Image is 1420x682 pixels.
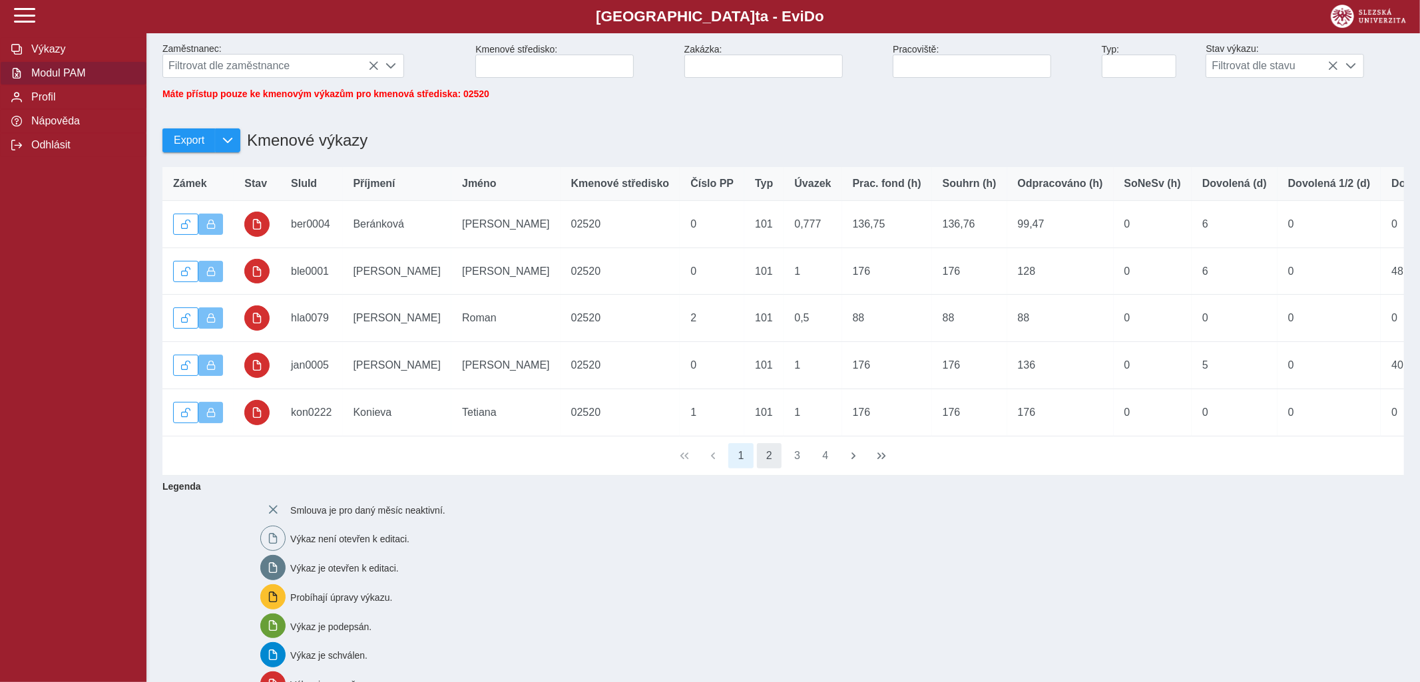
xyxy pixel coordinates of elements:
[1114,201,1192,248] td: 0
[173,178,207,190] span: Zámek
[784,248,841,295] td: 1
[815,8,824,25] span: o
[1018,178,1103,190] span: Odpracováno (h)
[1288,178,1371,190] span: Dovolená 1/2 (d)
[198,214,224,235] button: Výkaz uzamčen.
[744,295,784,342] td: 101
[1331,5,1406,28] img: logo_web_su.png
[853,178,921,190] span: Prac. fond (h)
[744,248,784,295] td: 101
[784,342,841,389] td: 1
[244,400,270,425] button: uzamčeno
[932,295,1007,342] td: 88
[27,139,135,151] span: Odhlásit
[561,389,680,436] td: 02520
[451,248,561,295] td: [PERSON_NAME]
[1192,201,1278,248] td: 6
[784,201,841,248] td: 0,777
[290,651,367,661] span: Výkaz je schválen.
[162,88,489,99] span: Máte přístup pouze ke kmenovým výkazům pro kmenová střediska: 02520
[561,248,680,295] td: 02520
[680,295,744,342] td: 2
[343,389,452,436] td: Konieva
[842,342,932,389] td: 176
[679,39,888,83] div: Zakázka:
[280,342,342,389] td: jan0005
[680,201,744,248] td: 0
[451,342,561,389] td: [PERSON_NAME]
[690,178,734,190] span: Číslo PP
[1007,389,1114,436] td: 176
[1124,178,1181,190] span: SoNeSv (h)
[804,8,815,25] span: D
[887,39,1096,83] div: Pracoviště:
[1114,342,1192,389] td: 0
[173,214,198,235] button: Odemknout výkaz.
[1114,295,1192,342] td: 0
[198,307,224,329] button: Výkaz uzamčen.
[280,201,342,248] td: ber0004
[842,248,932,295] td: 176
[757,443,782,468] button: 2
[932,201,1007,248] td: 136,76
[1114,389,1192,436] td: 0
[244,259,270,284] button: uzamčeno
[561,295,680,342] td: 02520
[163,55,379,77] span: Filtrovat dle zaměstnance
[198,402,224,423] button: Výkaz uzamčen.
[244,212,270,237] button: uzamčeno
[343,248,452,295] td: [PERSON_NAME]
[932,389,1007,436] td: 176
[561,342,680,389] td: 02520
[470,39,679,83] div: Kmenové středisko:
[1278,389,1381,436] td: 0
[198,355,224,376] button: Výkaz uzamčen.
[1007,201,1114,248] td: 99,47
[680,248,744,295] td: 0
[785,443,810,468] button: 3
[343,342,452,389] td: [PERSON_NAME]
[1278,248,1381,295] td: 0
[280,389,342,436] td: kon0222
[744,389,784,436] td: 101
[40,8,1380,25] b: [GEOGRAPHIC_DATA] a - Evi
[157,476,1399,497] b: Legenda
[290,534,409,545] span: Výkaz není otevřen k editaci.
[198,261,224,282] button: Výkaz uzamčen.
[343,201,452,248] td: Beránková
[842,389,932,436] td: 176
[451,201,561,248] td: [PERSON_NAME]
[932,248,1007,295] td: 176
[290,564,399,574] span: Výkaz je otevřen k editaci.
[728,443,754,468] button: 1
[27,67,135,79] span: Modul PAM
[680,342,744,389] td: 0
[1278,295,1381,342] td: 0
[755,178,773,190] span: Typ
[744,342,784,389] td: 101
[784,295,841,342] td: 0,5
[561,201,680,248] td: 02520
[244,305,270,331] button: uzamčeno
[244,353,270,378] button: uzamčeno
[813,443,838,468] button: 4
[174,134,204,146] span: Export
[784,389,841,436] td: 1
[1202,178,1267,190] span: Dovolená (d)
[1007,248,1114,295] td: 128
[943,178,997,190] span: Souhrn (h)
[1114,248,1192,295] td: 0
[932,342,1007,389] td: 176
[1096,39,1201,83] div: Typ:
[162,128,215,152] button: Export
[1206,55,1338,77] span: Filtrovat dle stavu
[1192,248,1278,295] td: 6
[842,201,932,248] td: 136,75
[571,178,670,190] span: Kmenové středisko
[462,178,497,190] span: Jméno
[451,389,561,436] td: Tetiana
[1278,201,1381,248] td: 0
[755,8,760,25] span: t
[1278,342,1381,389] td: 0
[343,295,452,342] td: [PERSON_NAME]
